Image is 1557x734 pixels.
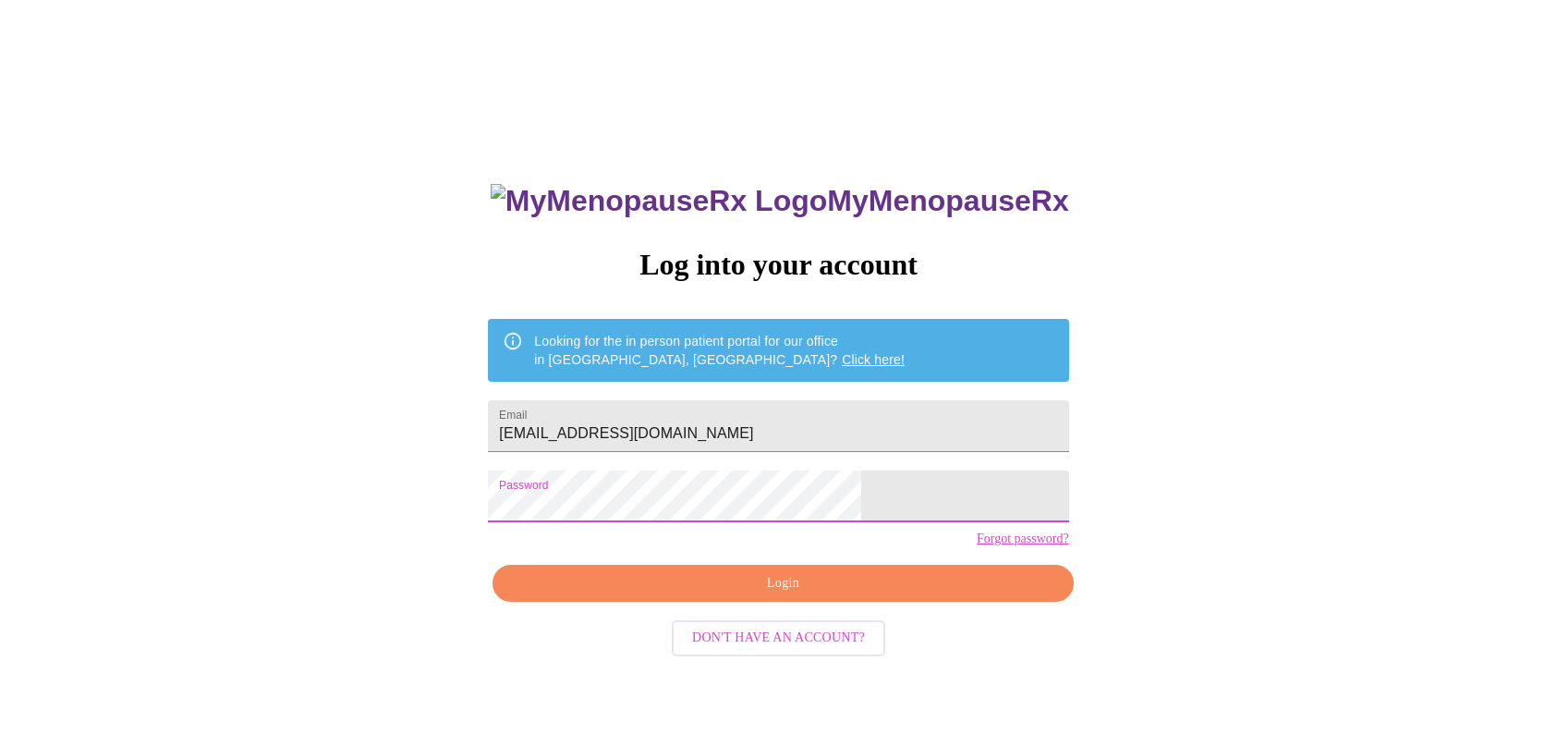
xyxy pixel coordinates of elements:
[842,352,905,367] a: Click here!
[672,620,885,656] button: Don't have an account?
[488,248,1068,282] h3: Log into your account
[514,572,1052,595] span: Login
[534,324,905,376] div: Looking for the in person patient portal for our office in [GEOGRAPHIC_DATA], [GEOGRAPHIC_DATA]?
[977,532,1069,546] a: Forgot password?
[491,184,1069,218] h3: MyMenopauseRx
[692,627,865,650] span: Don't have an account?
[493,565,1073,603] button: Login
[667,629,890,644] a: Don't have an account?
[491,184,827,218] img: MyMenopauseRx Logo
